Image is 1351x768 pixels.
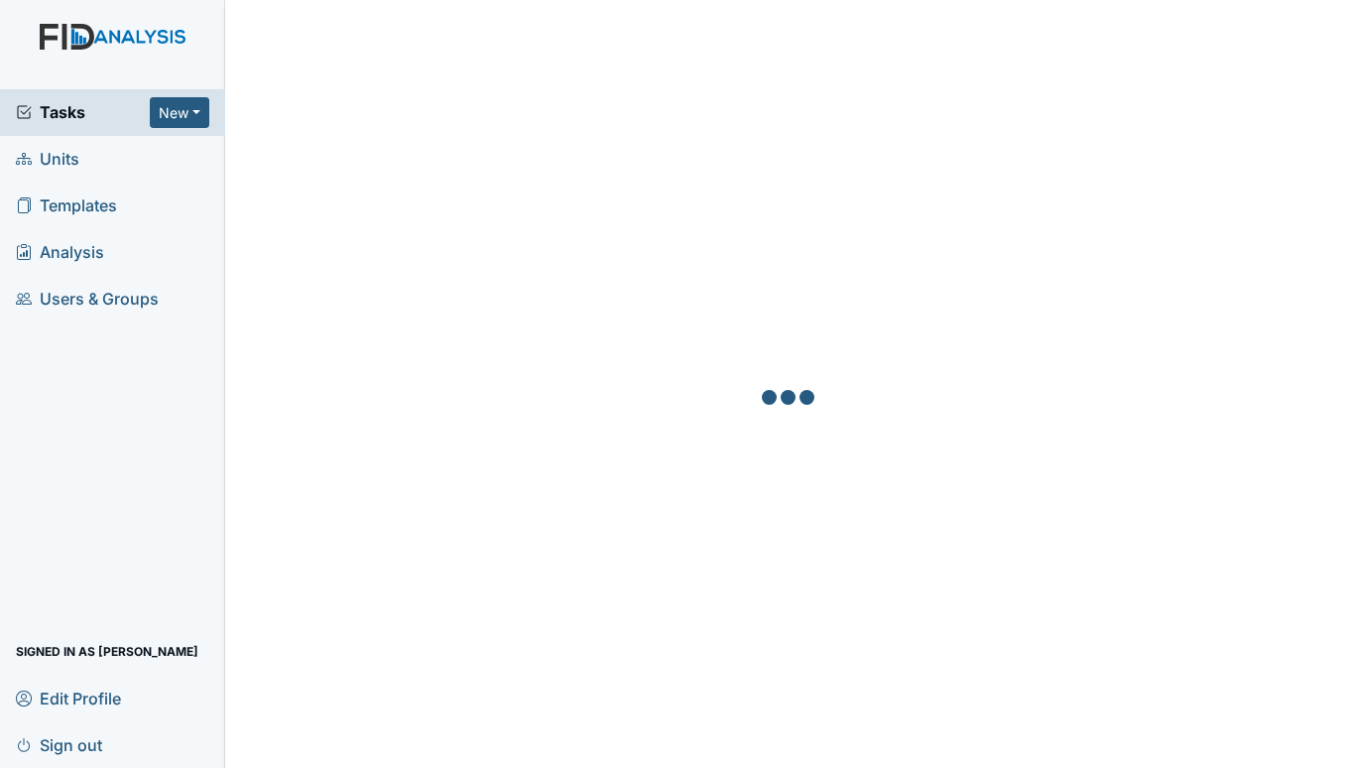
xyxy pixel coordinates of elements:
span: Templates [16,191,117,221]
span: Units [16,144,79,175]
span: Sign out [16,729,102,760]
span: Edit Profile [16,683,121,713]
button: New [150,97,209,128]
span: Signed in as [PERSON_NAME] [16,636,198,667]
span: Users & Groups [16,284,159,315]
a: Tasks [16,100,150,124]
span: Analysis [16,237,104,268]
